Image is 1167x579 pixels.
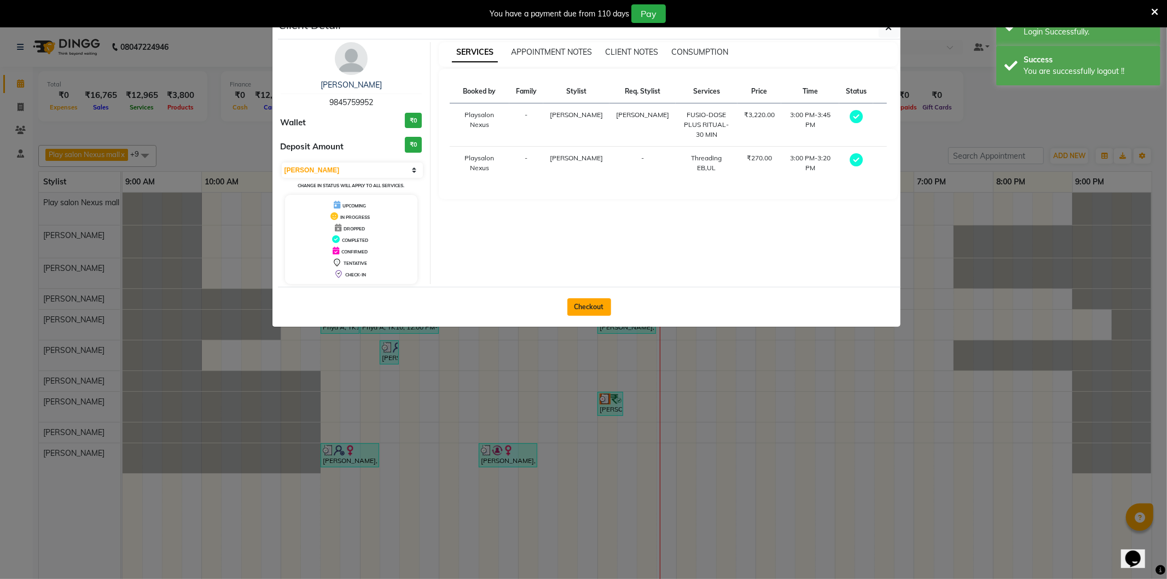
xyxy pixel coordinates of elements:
span: SERVICES [452,43,498,62]
div: Login Successfully. [1024,26,1152,38]
img: avatar [335,42,368,75]
span: CONSUMPTION [671,47,728,57]
th: Services [676,80,738,103]
small: Change in status will apply to all services. [298,183,404,188]
div: FUSIO-DOSE PLUS RITUAL- 30 MIN [682,110,731,140]
td: - [609,147,676,180]
div: ₹270.00 [744,153,775,163]
td: Playsalon Nexus [450,147,509,180]
h3: ₹0 [405,137,422,153]
span: IN PROGRESS [340,215,370,220]
th: Price [738,80,781,103]
span: TENTATIVE [344,260,367,266]
th: Time [781,80,840,103]
iframe: chat widget [1121,535,1156,568]
span: 9845759952 [329,97,373,107]
td: Playsalon Nexus [450,103,509,147]
div: You have a payment due from 110 days [490,8,629,20]
div: Success [1024,54,1152,66]
span: DROPPED [344,226,365,231]
div: ₹3,220.00 [744,110,775,120]
th: Req. Stylist [609,80,676,103]
span: [PERSON_NAME] [550,111,603,119]
span: CHECK-IN [345,272,366,277]
span: COMPLETED [342,238,368,243]
span: [PERSON_NAME] [550,154,603,162]
span: Deposit Amount [281,141,344,153]
span: CONFIRMED [341,249,368,254]
th: Status [839,80,873,103]
th: Stylist [543,80,609,103]
th: Booked by [450,80,509,103]
td: 3:00 PM-3:20 PM [781,147,840,180]
td: 3:00 PM-3:45 PM [781,103,840,147]
td: - [509,103,543,147]
th: Family [509,80,543,103]
span: [PERSON_NAME] [616,111,669,119]
a: [PERSON_NAME] [321,80,382,90]
span: CLIENT NOTES [605,47,658,57]
div: You are successfully logout !! [1024,66,1152,77]
span: APPOINTMENT NOTES [511,47,592,57]
button: Pay [631,4,666,23]
button: Checkout [567,298,611,316]
span: Wallet [281,117,306,129]
div: Threading EB,UL [682,153,731,173]
h3: ₹0 [405,113,422,129]
span: UPCOMING [342,203,366,209]
td: - [509,147,543,180]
